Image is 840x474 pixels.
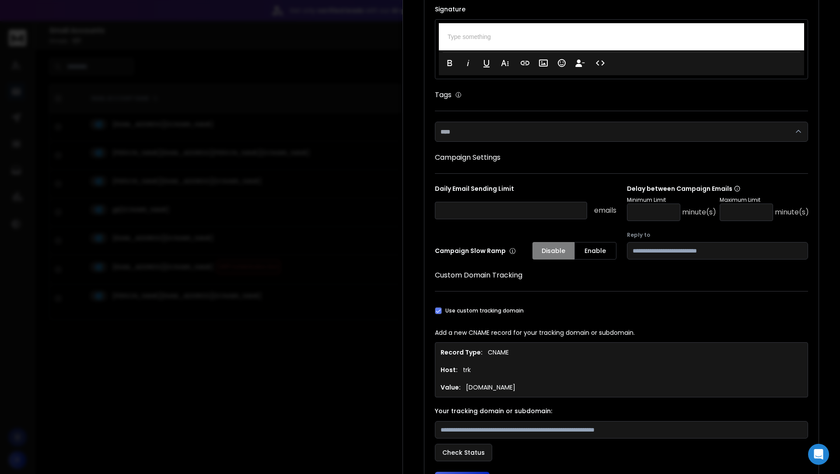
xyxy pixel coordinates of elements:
p: trk [463,365,471,374]
button: Insert Unsubscribe Link [572,54,588,72]
button: Insert Link (⌘K) [517,54,533,72]
div: Open Intercom Messenger [808,444,829,465]
button: More Text [497,54,513,72]
button: Underline (⌘U) [478,54,495,72]
label: Your tracking domain or subdomain: [435,408,808,414]
p: Delay between Campaign Emails [627,184,809,193]
h1: Tags [435,90,451,100]
h1: Custom Domain Tracking [435,270,808,281]
p: Maximum Limit [720,197,809,204]
button: Check Status [435,444,492,461]
p: [DOMAIN_NAME] [466,383,515,392]
button: Enable [574,242,616,260]
p: Minimum Limit [627,197,716,204]
label: Use custom tracking domain [445,307,524,314]
button: Code View [592,54,609,72]
label: Reply to [627,232,808,239]
button: Italic (⌘I) [460,54,476,72]
label: Signature [435,6,808,12]
button: Insert Image (⌘P) [535,54,552,72]
p: emails [594,205,616,216]
p: minute(s) [775,207,809,218]
button: Disable [532,242,574,260]
button: Emoticons [553,54,570,72]
button: Bold (⌘B) [441,54,458,72]
h1: Value: [441,383,461,392]
h1: Host: [441,365,458,374]
p: Add a new CNAME record for your tracking domain or subdomain. [435,328,808,337]
p: Campaign Slow Ramp [435,246,516,255]
p: CNAME [488,348,509,357]
p: Daily Email Sending Limit [435,184,616,197]
h1: Record Type: [441,348,483,357]
p: minute(s) [682,207,716,218]
h1: Campaign Settings [435,152,808,163]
